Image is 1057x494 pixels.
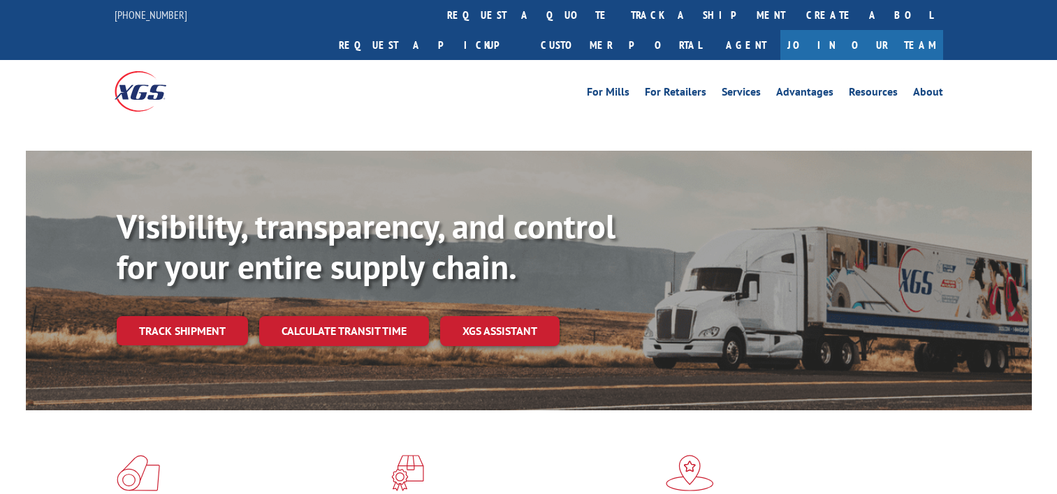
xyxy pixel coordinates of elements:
[645,87,706,102] a: For Retailers
[849,87,898,102] a: Resources
[530,30,712,60] a: Customer Portal
[117,316,248,345] a: Track shipment
[587,87,629,102] a: For Mills
[780,30,943,60] a: Join Our Team
[391,455,424,491] img: xgs-icon-focused-on-flooring-red
[328,30,530,60] a: Request a pickup
[440,316,560,346] a: XGS ASSISTANT
[712,30,780,60] a: Agent
[722,87,761,102] a: Services
[117,204,615,288] b: Visibility, transparency, and control for your entire supply chain.
[115,8,187,22] a: [PHONE_NUMBER]
[913,87,943,102] a: About
[117,455,160,491] img: xgs-icon-total-supply-chain-intelligence-red
[259,316,429,346] a: Calculate transit time
[666,455,714,491] img: xgs-icon-flagship-distribution-model-red
[776,87,833,102] a: Advantages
